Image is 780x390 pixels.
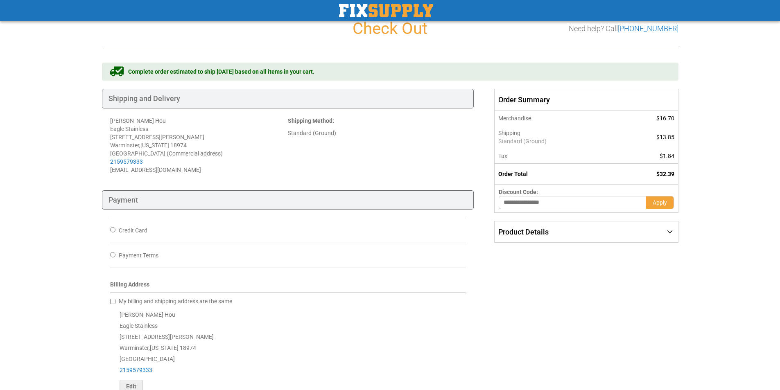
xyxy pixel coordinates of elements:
[569,25,678,33] h3: Need help? Call
[660,153,674,159] span: $1.84
[120,367,152,373] a: 2159579333
[499,189,538,195] span: Discount Code:
[102,89,474,108] div: Shipping and Delivery
[498,130,520,136] span: Shipping
[288,117,334,124] strong: :
[110,280,466,293] div: Billing Address
[494,89,678,111] span: Order Summary
[110,167,201,173] span: [EMAIL_ADDRESS][DOMAIN_NAME]
[126,383,136,390] span: Edit
[110,117,288,174] address: [PERSON_NAME] Hou Eagle Stainless [STREET_ADDRESS][PERSON_NAME] Warminster , 18974 [GEOGRAPHIC_DA...
[102,20,678,38] h1: Check Out
[288,117,332,124] span: Shipping Method
[656,171,674,177] span: $32.39
[495,111,620,126] th: Merchandise
[498,137,616,145] span: Standard (Ground)
[656,134,674,140] span: $13.85
[495,149,620,164] th: Tax
[110,158,143,165] a: 2159579333
[656,115,674,122] span: $16.70
[339,4,433,17] a: store logo
[150,345,179,351] span: [US_STATE]
[498,171,528,177] strong: Order Total
[102,190,474,210] div: Payment
[646,196,674,209] button: Apply
[140,142,169,149] span: [US_STATE]
[119,298,232,304] span: My billing and shipping address are the same
[339,4,433,17] img: Fix Industrial Supply
[288,129,466,137] div: Standard (Ground)
[498,228,549,236] span: Product Details
[119,227,147,234] span: Credit Card
[128,68,314,76] span: Complete order estimated to ship [DATE] based on all items in your cart.
[119,252,158,259] span: Payment Terms
[653,199,667,206] span: Apply
[618,24,678,33] a: [PHONE_NUMBER]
